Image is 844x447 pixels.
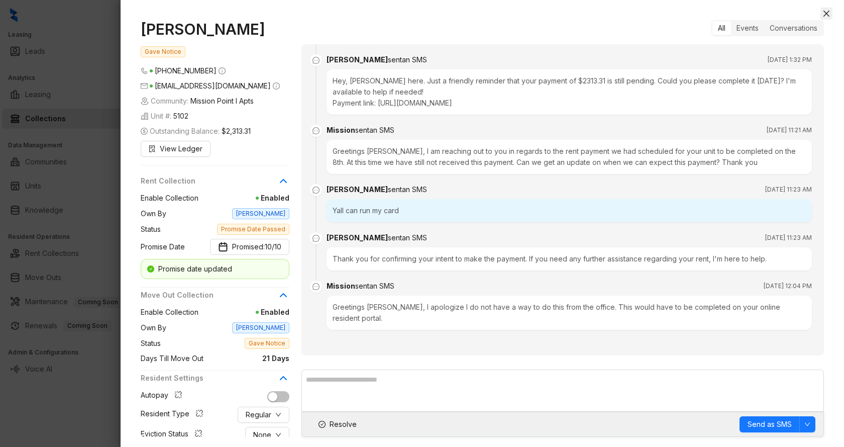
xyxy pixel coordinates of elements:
[310,184,322,196] span: message
[355,126,394,134] span: sent an SMS
[141,338,161,349] span: Status
[141,175,289,193] div: Rent Collection
[141,408,207,421] div: Resident Type
[330,419,357,430] span: Resolve
[310,232,322,244] span: message
[327,281,394,292] div: Mission
[764,21,823,35] div: Conversations
[327,69,812,115] div: Hey, [PERSON_NAME] here. Just a friendly reminder that your payment of $2313.31 is still pending....
[310,54,322,66] span: message
[198,307,289,318] span: Enabled
[731,21,764,35] div: Events
[327,140,812,174] div: Greetings [PERSON_NAME], I am reaching out to you in regards to the rent payment we had scheduled...
[327,296,812,330] div: Greetings [PERSON_NAME], I apologize I do not have a way to do this from the office. This would h...
[748,419,792,430] span: Send as SMS
[265,241,281,252] span: 10/10
[273,82,280,90] span: info-circle
[327,125,394,136] div: Mission
[141,175,277,187] span: Rent Collection
[217,224,289,235] span: Promise Date Passed
[222,126,251,137] span: $2,313.31
[253,429,271,440] span: None
[141,46,185,57] span: Gave Notice
[319,421,326,428] span: check-circle
[141,224,161,235] span: Status
[158,263,283,275] div: Promise date updated
[218,242,228,252] img: Promise Date
[141,96,254,107] span: Community:
[310,125,322,137] span: message
[238,407,289,423] button: Regulardown
[155,66,217,75] span: [PHONE_NUMBER]
[141,307,198,318] span: Enable Collection
[327,232,427,243] div: [PERSON_NAME]
[764,281,812,291] span: [DATE] 12:04 PM
[355,282,394,290] span: sent an SMS
[388,185,427,194] span: sent an SMS
[767,125,812,135] span: [DATE] 11:21 AM
[141,290,277,301] span: Move Out Collection
[141,126,251,137] span: Outstanding Balance:
[141,353,203,364] span: Days Till Move Out
[141,241,185,252] span: Promise Date
[141,193,198,204] span: Enable Collection
[190,96,254,107] span: Mission Point I Apts
[246,409,271,420] span: Regular
[740,416,800,432] button: Send as SMS
[141,290,289,307] div: Move Out Collection
[141,112,149,120] img: building-icon
[141,373,277,384] span: Resident Settings
[141,390,186,403] div: Autopay
[711,20,824,36] div: segmented control
[310,281,322,293] span: message
[210,239,289,255] button: Promise DatePromised: 10/10
[141,428,206,441] div: Eviction Status
[388,233,427,242] span: sent an SMS
[155,81,271,90] span: [EMAIL_ADDRESS][DOMAIN_NAME]
[232,241,281,252] span: Promised:
[327,247,812,271] div: Thank you for confirming your intent to make the payment. If you need any further assistance rega...
[147,265,154,273] span: check-circle
[141,373,289,390] div: Resident Settings
[141,208,166,219] span: Own By
[768,55,812,65] span: [DATE] 1:32 PM
[822,10,830,18] span: close
[804,421,810,427] span: down
[149,145,156,152] span: file-search
[327,184,427,195] div: [PERSON_NAME]
[141,97,149,105] img: building-icon
[388,55,427,64] span: sent an SMS
[141,128,148,135] span: dollar
[141,141,210,157] button: View Ledger
[219,67,226,74] span: info-circle
[310,416,365,432] button: Resolve
[141,82,148,90] span: mail
[173,111,188,122] span: 5102
[141,20,289,38] h1: [PERSON_NAME]
[245,427,289,443] button: Nonedown
[141,322,166,333] span: Own By
[198,193,289,204] span: Enabled
[141,67,148,74] span: phone
[765,185,812,195] span: [DATE] 11:23 AM
[245,338,289,349] span: Gave Notice
[275,412,281,418] span: down
[327,199,812,222] div: Yall can run my card
[712,21,731,35] div: All
[232,322,289,333] span: [PERSON_NAME]
[327,54,427,65] div: [PERSON_NAME]
[141,111,188,122] span: Unit #:
[160,143,202,154] span: View Ledger
[275,432,281,438] span: down
[820,8,832,20] button: Close
[232,208,289,219] span: [PERSON_NAME]
[203,353,289,364] span: 21 Days
[765,233,812,243] span: [DATE] 11:23 AM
